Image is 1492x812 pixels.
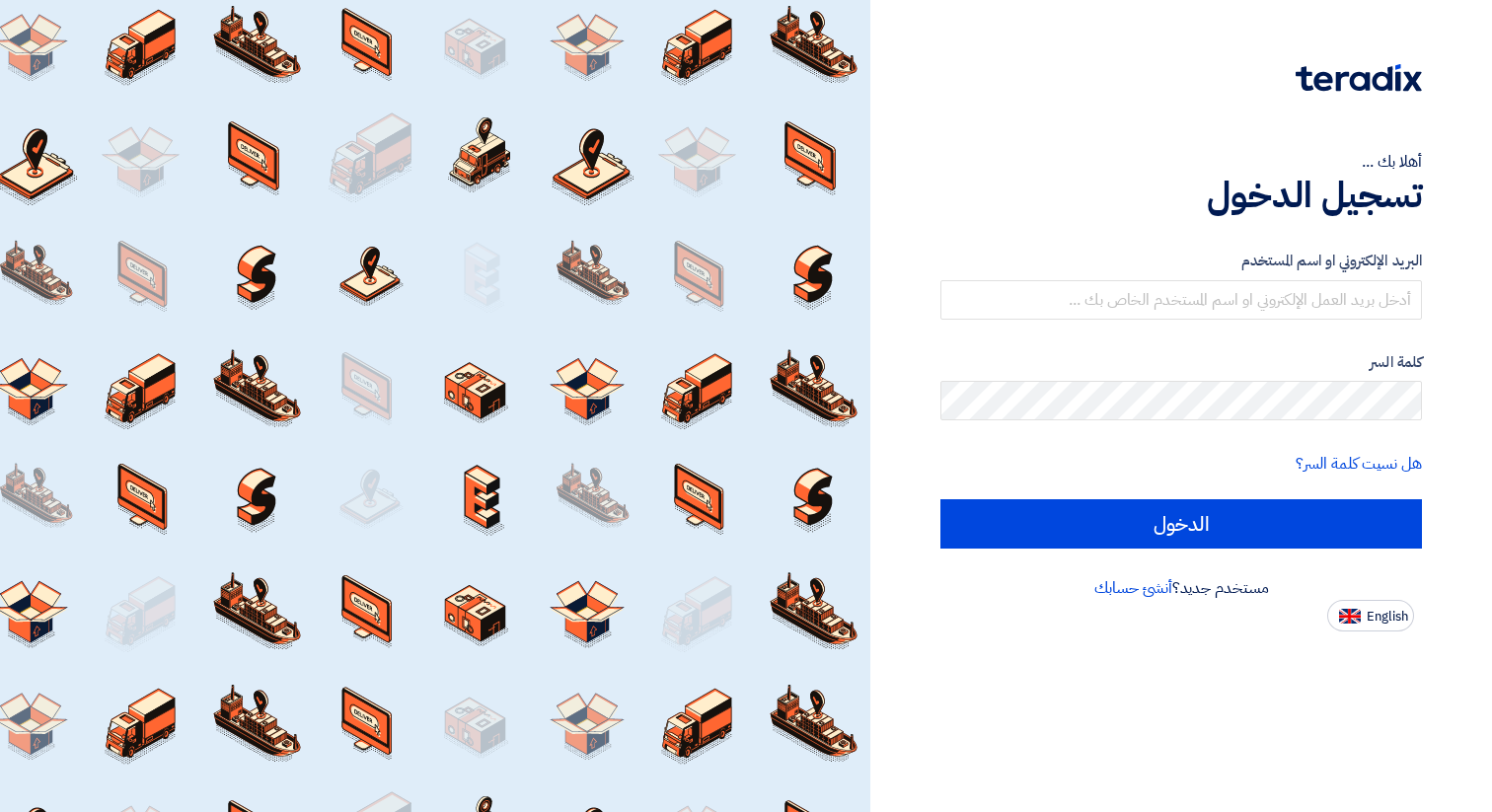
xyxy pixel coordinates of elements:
[1296,64,1422,92] img: Teradix logo
[940,174,1422,217] h1: تسجيل الدخول
[1327,600,1414,631] button: English
[940,499,1422,549] input: الدخول
[940,280,1422,320] input: أدخل بريد العمل الإلكتروني او اسم المستخدم الخاص بك ...
[1094,576,1172,600] a: أنشئ حسابك
[1367,610,1408,624] span: English
[940,576,1422,600] div: مستخدم جديد؟
[1296,452,1422,476] a: هل نسيت كلمة السر؟
[940,150,1422,174] div: أهلا بك ...
[940,250,1422,272] label: البريد الإلكتروني او اسم المستخدم
[940,351,1422,374] label: كلمة السر
[1339,609,1361,624] img: en-US.png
